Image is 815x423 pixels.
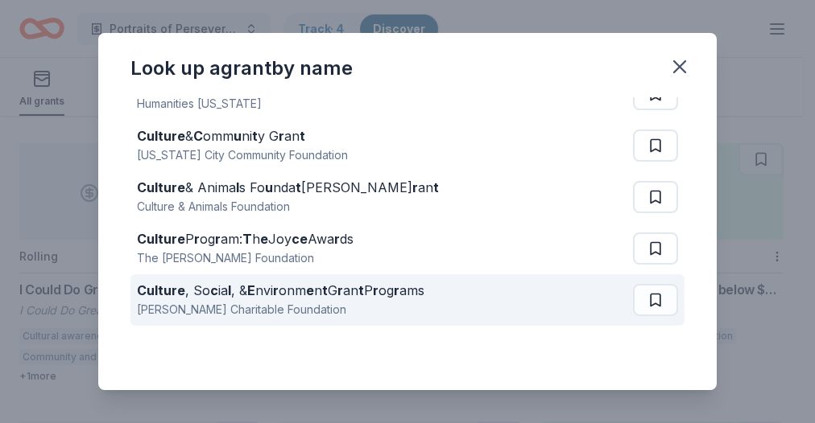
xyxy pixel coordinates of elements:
[194,231,200,247] strong: r
[137,146,348,165] div: [US_STATE] City Community Foundation
[130,55,353,81] div: Look up a grant by name
[137,231,185,247] strong: Culture
[296,179,301,195] strong: t
[247,282,255,298] strong: E
[137,229,354,248] div: P og am: h Joy Awa ds
[137,128,185,144] strong: Culture
[279,128,284,144] strong: r
[137,300,424,319] div: [PERSON_NAME] Charitable Foundation
[137,178,439,197] div: & Anima s Fo nda [PERSON_NAME] an
[210,282,218,298] strong: c
[252,128,258,144] strong: t
[137,197,439,216] div: Culture & Animals Foundation
[292,231,308,247] strong: ce
[242,231,252,247] strong: T
[137,281,424,300] div: , So ia , & nvi onm n G an P og ams
[337,282,343,298] strong: r
[265,179,273,195] strong: u
[137,94,392,113] div: Humanities [US_STATE]
[137,282,185,298] strong: Culture
[137,179,185,195] strong: Culture
[260,231,268,247] strong: e
[215,231,221,247] strong: r
[373,282,379,298] strong: r
[322,282,328,298] strong: t
[334,231,340,247] strong: r
[236,179,239,195] strong: l
[193,128,203,144] strong: C
[433,179,439,195] strong: t
[412,179,418,195] strong: r
[306,282,314,298] strong: e
[234,128,242,144] strong: u
[137,248,354,268] div: The [PERSON_NAME] Foundation
[358,282,364,298] strong: t
[137,126,348,146] div: & omm ni y G an
[273,282,279,298] strong: r
[228,282,231,298] strong: l
[394,282,399,298] strong: r
[300,128,305,144] strong: t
